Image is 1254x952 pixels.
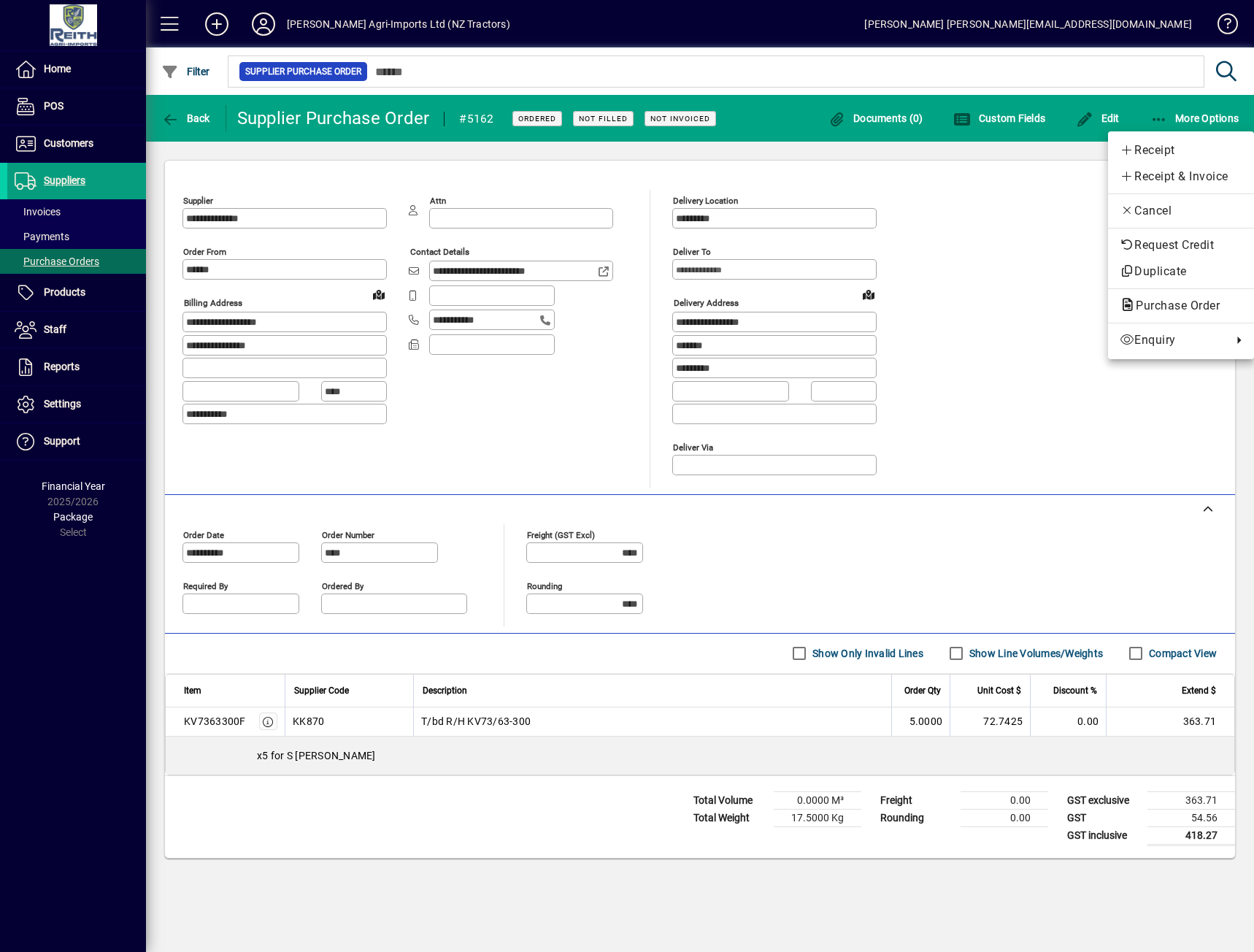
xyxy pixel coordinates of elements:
[1120,168,1242,185] span: Receipt & Invoice
[1120,263,1242,280] span: Duplicate
[1120,202,1242,220] span: Cancel
[1120,331,1225,349] span: Enquiry
[1120,237,1242,254] span: Request Credit
[1120,142,1242,159] span: Receipt
[1120,299,1227,312] span: Purchase Order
